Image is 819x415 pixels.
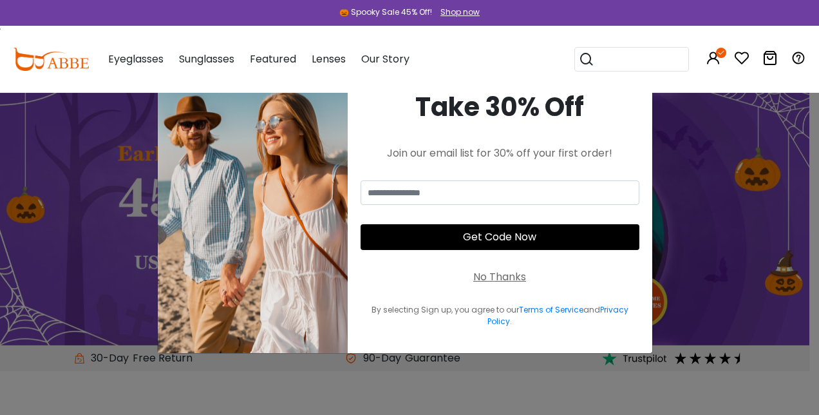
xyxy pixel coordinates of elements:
[312,52,346,66] span: Lenses
[361,224,639,250] button: Get Code Now
[361,146,639,161] div: Join our email list for 30% off your first order!
[339,6,432,18] div: 🎃 Spooky Sale 45% Off!
[108,52,164,66] span: Eyeglasses
[361,88,639,126] div: Take 30% Off
[361,52,409,66] span: Our Story
[440,6,480,18] div: Shop now
[487,304,628,327] a: Privacy Policy
[621,72,635,95] button: Close
[179,52,234,66] span: Sunglasses
[250,52,296,66] span: Featured
[13,48,89,71] img: abbeglasses.com
[434,6,480,17] a: Shop now
[473,269,526,285] div: No Thanks
[158,62,348,353] img: welcome
[519,304,583,315] a: Terms of Service
[361,304,639,327] div: By selecting Sign up, you agree to our and .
